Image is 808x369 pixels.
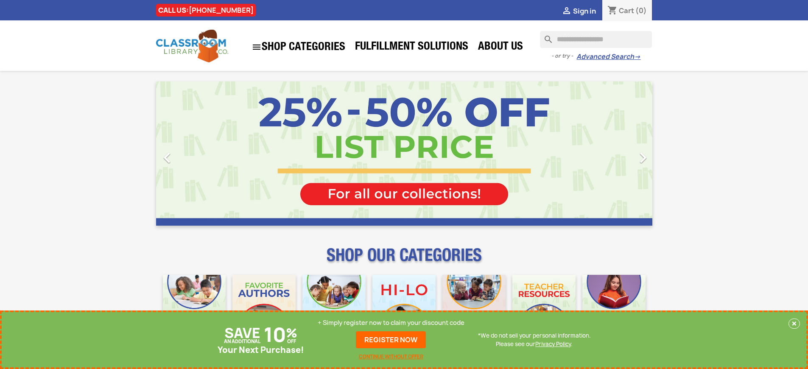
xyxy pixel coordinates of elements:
img: CLC_Dyslexia_Mobile.jpg [582,275,646,338]
i:  [157,147,178,168]
a: Advanced Search→ [576,53,640,61]
img: CLC_HiLo_Mobile.jpg [372,275,436,338]
span: (0) [635,6,647,15]
a: Next [578,81,652,226]
a: Previous [156,81,231,226]
img: CLC_Fiction_Nonfiction_Mobile.jpg [442,275,506,338]
img: Classroom Library Company [156,30,228,62]
i: search [540,31,550,41]
a: Fulfillment Solutions [351,39,472,56]
ul: Carousel container [156,81,652,226]
i: shopping_cart [607,6,618,16]
i:  [252,42,262,52]
i:  [632,147,654,168]
a: About Us [474,39,527,56]
span: Sign in [573,6,596,16]
div: CALL US: [156,4,256,17]
span: Cart [619,6,634,15]
a:  Sign in [562,6,596,16]
input: Search [540,31,652,48]
span: → [634,53,640,61]
img: CLC_Teacher_Resources_Mobile.jpg [512,275,576,338]
img: CLC_Bulk_Mobile.jpg [163,275,226,338]
i:  [562,6,572,17]
span: - or try - [551,52,576,60]
a: SHOP CATEGORIES [247,38,349,56]
p: SHOP OUR CATEGORIES [156,253,652,268]
a: [PHONE_NUMBER] [189,6,254,15]
img: CLC_Favorite_Authors_Mobile.jpg [232,275,296,338]
img: CLC_Phonics_And_Decodables_Mobile.jpg [302,275,366,338]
